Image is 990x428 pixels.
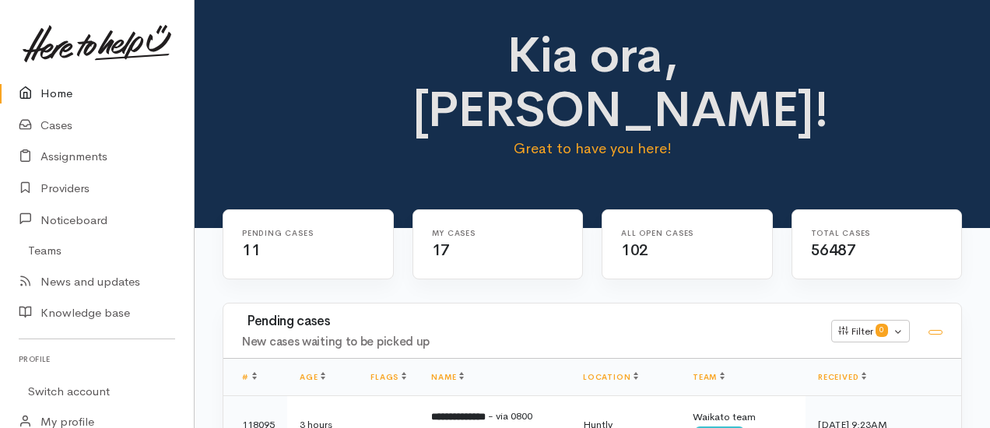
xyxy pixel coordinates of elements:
[818,372,866,382] a: Received
[693,372,725,382] a: Team
[242,240,260,260] span: 11
[370,372,406,382] a: Flags
[876,324,888,336] span: 0
[831,320,910,343] button: Filter0
[242,335,813,349] h4: New cases waiting to be picked up
[431,372,464,382] a: Name
[242,372,257,382] a: #
[811,229,925,237] h6: Total cases
[412,28,773,138] h1: Kia ora, [PERSON_NAME]!
[811,240,856,260] span: 56487
[432,240,450,260] span: 17
[412,138,773,160] p: Great to have you here!
[19,349,175,370] h6: Profile
[583,372,638,382] a: Location
[621,229,735,237] h6: All Open cases
[432,229,546,237] h6: My cases
[300,372,325,382] a: Age
[242,314,813,329] h3: Pending cases
[621,240,648,260] span: 102
[242,229,356,237] h6: Pending cases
